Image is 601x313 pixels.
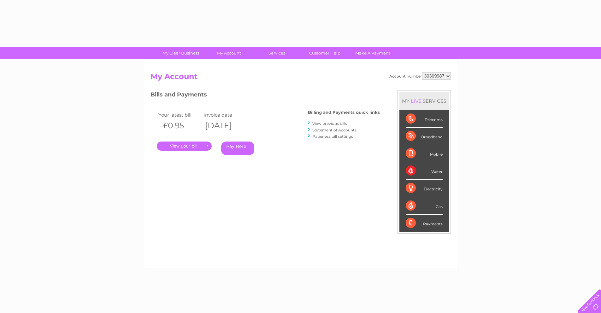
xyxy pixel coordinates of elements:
[251,47,303,59] a: Services
[203,47,255,59] a: My Account
[299,47,351,59] a: Customer Help
[157,142,212,151] a: .
[150,72,451,84] h2: My Account
[406,180,443,197] div: Electricity
[399,92,449,110] div: MY SERVICES
[389,72,451,80] div: Account number
[312,128,356,132] a: Statement of Accounts
[347,47,399,59] a: Make A Payment
[410,98,423,104] div: LIVE
[406,197,443,215] div: Gas
[406,110,443,128] div: Telecoms
[406,128,443,145] div: Broadband
[406,215,443,232] div: Payments
[312,134,353,139] a: Paperless bill settings
[406,162,443,180] div: Water
[150,90,380,101] h3: Bills and Payments
[157,119,202,132] th: -£0.95
[202,119,247,132] th: [DATE]
[312,121,347,126] a: View previous bills
[155,47,207,59] a: My Clear Business
[157,111,202,119] td: Your latest bill
[221,142,254,155] a: Pay Here
[202,111,247,119] td: Invoice date
[406,145,443,162] div: Mobile
[308,110,380,115] h4: Billing and Payments quick links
